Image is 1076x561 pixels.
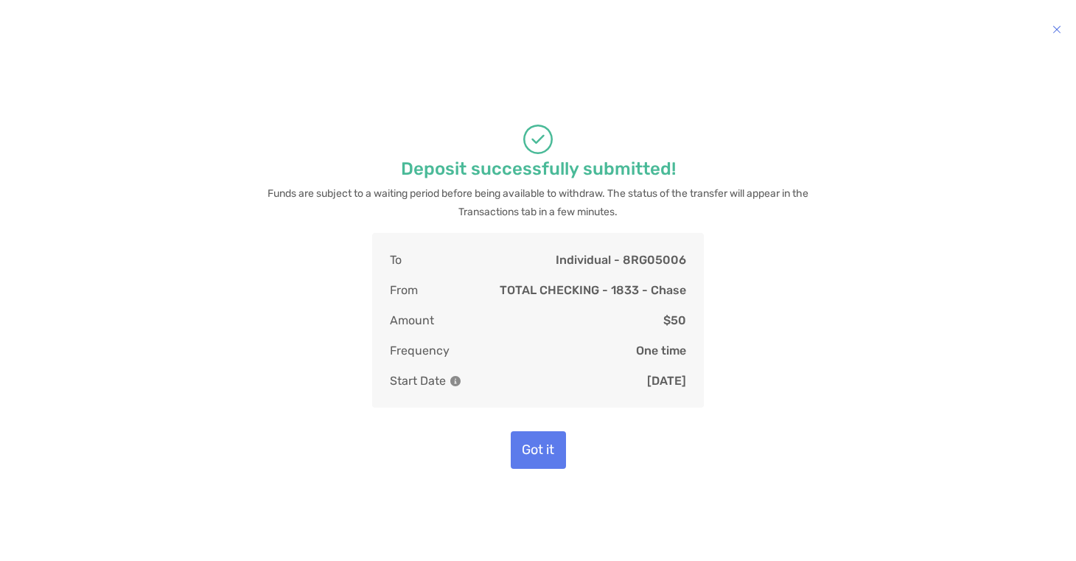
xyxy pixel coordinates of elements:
[390,372,461,390] p: Start Date
[390,311,434,330] p: Amount
[511,431,566,469] button: Got it
[647,372,686,390] p: [DATE]
[262,184,814,221] p: Funds are subject to a waiting period before being available to withdraw. The status of the trans...
[401,160,676,178] p: Deposit successfully submitted!
[556,251,686,269] p: Individual - 8RG05006
[390,251,402,269] p: To
[663,311,686,330] p: $50
[500,281,686,299] p: TOTAL CHECKING - 1833 - Chase
[450,376,461,386] img: Information Icon
[390,341,450,360] p: Frequency
[636,341,686,360] p: One time
[390,281,418,299] p: From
